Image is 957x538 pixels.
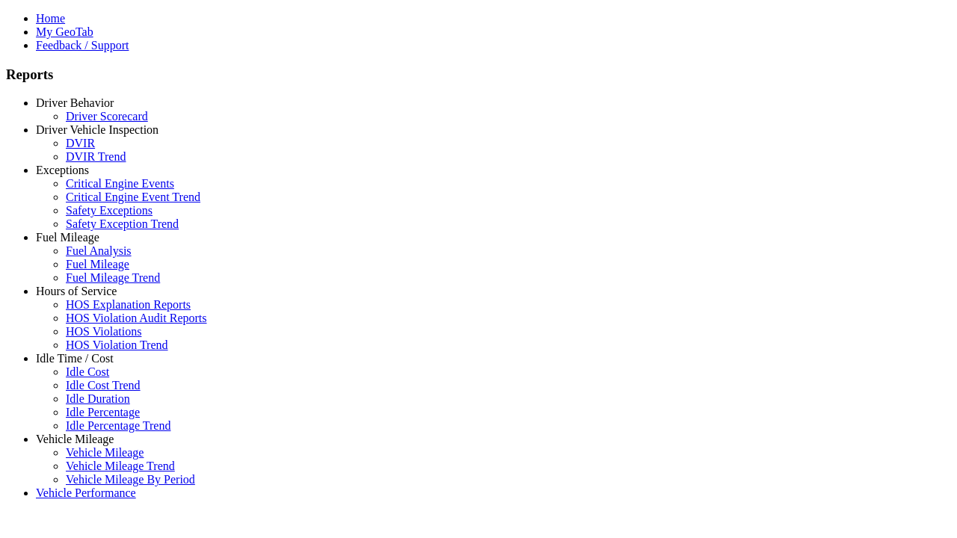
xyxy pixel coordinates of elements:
a: Critical Engine Events [66,177,174,190]
a: HOS Violation Audit Reports [66,312,207,324]
a: DVIR [66,137,95,149]
a: Vehicle Performance [36,486,136,499]
a: Vehicle Mileage [66,446,144,459]
a: Hours of Service [36,285,117,297]
a: Safety Exception Trend [66,217,179,230]
a: Idle Percentage [66,406,140,418]
a: Idle Percentage Trend [66,419,170,432]
a: Home [36,12,65,25]
a: HOS Violation Trend [66,338,168,351]
a: HOS Violations [66,325,141,338]
a: Vehicle Mileage By Period [66,473,195,486]
a: My GeoTab [36,25,93,38]
a: Fuel Mileage [66,258,129,270]
a: Fuel Mileage Trend [66,271,160,284]
a: HOS Explanation Reports [66,298,191,311]
a: Idle Cost Trend [66,379,141,392]
a: Critical Engine Event Trend [66,191,200,203]
a: Driver Behavior [36,96,114,109]
a: Vehicle Mileage [36,433,114,445]
a: Vehicle Mileage Trend [66,460,175,472]
a: Fuel Mileage [36,231,99,244]
a: Idle Time / Cost [36,352,114,365]
a: Feedback / Support [36,39,129,52]
a: Exceptions [36,164,89,176]
a: Idle Cost [66,365,109,378]
a: Fuel Analysis [66,244,132,257]
a: Idle Duration [66,392,130,405]
a: Driver Scorecard [66,110,148,123]
h3: Reports [6,67,951,83]
a: DVIR Trend [66,150,126,163]
a: Driver Vehicle Inspection [36,123,159,136]
a: Safety Exceptions [66,204,153,217]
